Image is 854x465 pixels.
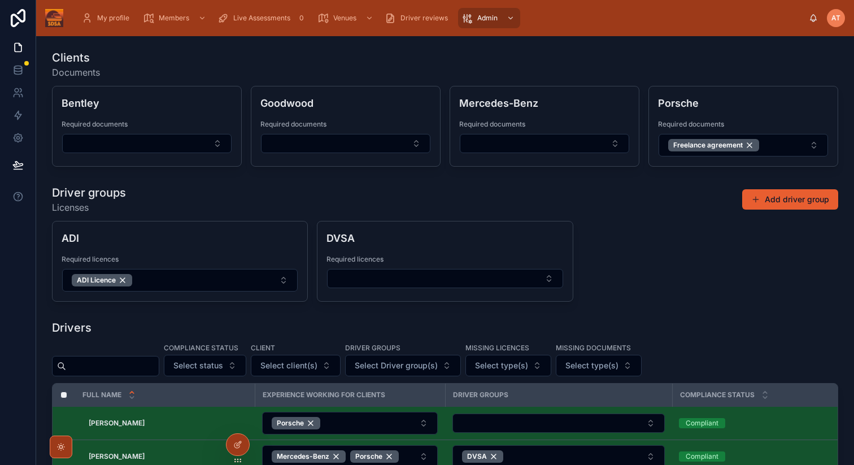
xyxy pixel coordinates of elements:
span: Driver groups [453,390,508,399]
label: Missing licences [465,342,529,353]
span: Required documents [658,120,829,129]
a: [PERSON_NAME] [89,419,248,428]
span: Driver reviews [400,14,448,23]
span: Required documents [459,120,630,129]
span: Experience working for clients [263,390,385,399]
button: Select Button [262,412,438,434]
button: Select Button [460,134,629,153]
span: Documents [52,66,100,79]
button: Select Button [556,355,642,376]
button: Unselect 2 [272,417,320,429]
span: Required licences [62,255,298,264]
button: Select Button [345,355,461,376]
span: Select type(s) [475,360,528,371]
span: Required licences [326,255,563,264]
button: Unselect 11 [72,274,132,286]
h1: Driver groups [52,185,126,201]
h1: Drivers [52,320,91,336]
span: Mercedes-Benz [277,452,329,461]
h4: ADI [62,231,298,246]
label: Missing documents [556,342,631,353]
h4: DVSA [326,231,563,246]
h4: Goodwood [260,95,431,111]
label: Compliance status [164,342,238,353]
button: Unselect 2 [350,450,399,463]
span: Required documents [62,120,232,129]
span: Select client(s) [260,360,317,371]
div: scrollable content [72,6,809,31]
span: Select status [173,360,223,371]
div: Compliant [686,418,718,428]
span: Full name [82,390,121,399]
button: Select Button [452,414,665,433]
button: Select Button [327,269,563,288]
button: Unselect 6 [462,450,503,463]
button: Add driver group [742,189,838,210]
a: [PERSON_NAME] [89,452,248,461]
span: Required documents [260,120,431,129]
span: Porsche [355,452,382,461]
button: Select Button [251,355,341,376]
span: ADI Licence [77,276,116,285]
button: Select Button [62,269,298,292]
label: Client [251,342,275,353]
span: Members [159,14,189,23]
span: Live Assessments [233,14,290,23]
span: Admin [477,14,498,23]
span: DVSA [467,452,487,461]
span: Licenses [52,201,126,214]
span: AT [831,14,840,23]
a: Admin [458,8,520,28]
a: Compliant [679,451,847,462]
h4: Bentley [62,95,232,111]
div: Compliant [686,451,718,462]
a: Compliant [679,418,847,428]
button: Select Button [164,355,246,376]
strong: [PERSON_NAME] [89,452,145,460]
button: Select Button [62,134,232,153]
h4: Porsche [658,95,829,111]
label: Driver groups [345,342,400,353]
div: 0 [295,11,308,25]
a: Select Button [262,411,438,435]
span: My profile [97,14,129,23]
span: Select type(s) [565,360,618,371]
h4: Mercedes-Benz [459,95,630,111]
a: Members [140,8,212,28]
a: Venues [314,8,379,28]
button: Select Button [659,134,828,157]
span: Select Driver group(s) [355,360,438,371]
img: App logo [45,9,63,27]
button: Unselect 4 [668,139,759,151]
h1: Clients [52,50,100,66]
a: Live Assessments0 [214,8,312,28]
button: Unselect 3 [272,450,346,463]
a: My profile [78,8,137,28]
button: Select Button [261,134,430,153]
a: Driver reviews [381,8,456,28]
span: Porsche [277,419,304,428]
span: Freelance agreement [673,141,743,150]
span: Compliance status [680,390,755,399]
button: Select Button [465,355,551,376]
strong: [PERSON_NAME] [89,419,145,427]
span: Venues [333,14,356,23]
